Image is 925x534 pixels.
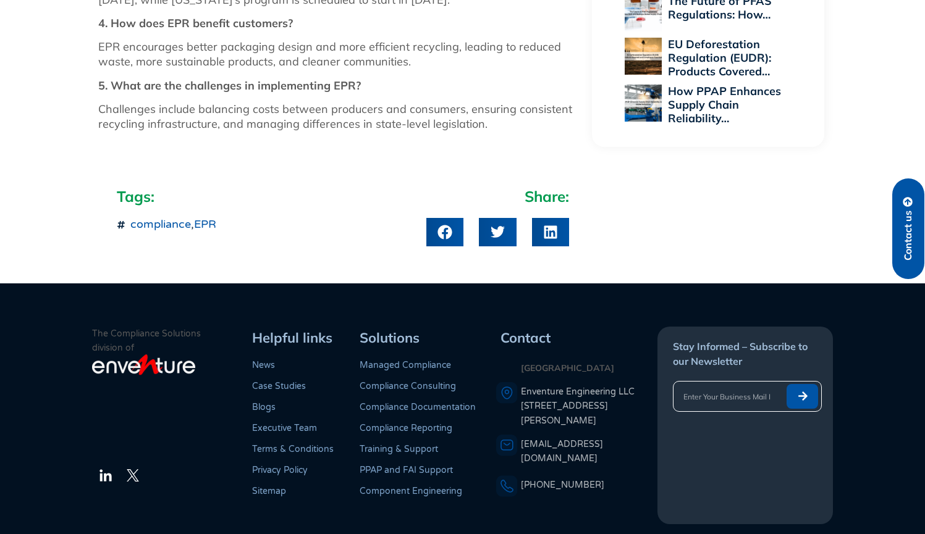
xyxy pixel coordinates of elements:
a: How PPAP Enhances Supply Chain Reliability… [668,84,781,125]
p: The Compliance Solutions division of [92,327,248,355]
h2: Tags: [117,187,415,206]
a: Compliance Reporting [360,423,452,433]
a: compliance [130,217,191,231]
a: Enventure Engineering LLC[STREET_ADDRESS][PERSON_NAME] [521,385,656,428]
strong: [GEOGRAPHIC_DATA] [521,362,614,373]
img: The Twitter Logo [127,469,139,482]
img: A phone icon representing a telephone number [496,475,518,497]
a: PPAP and FAI Support [360,465,453,475]
strong: 4. How does EPR benefit customers? [98,16,293,30]
span: Solutions [360,329,420,346]
img: enventure-light-logo_s [92,353,195,377]
a: Component Engineering [360,486,462,496]
span: Helpful links [252,329,332,346]
span: Contact [501,329,551,346]
a: Executive Team [252,423,317,433]
a: EU Deforestation Regulation (EUDR): Products Covered… [668,37,771,78]
p: EPR encourages better packaging design and more efficient recycling, leading to reduced waste, mo... [98,40,580,69]
a: Blogs [252,402,276,412]
a: [EMAIL_ADDRESS][DOMAIN_NAME] [521,439,603,464]
a: [PHONE_NUMBER] [521,480,604,490]
a: Contact us [892,178,924,279]
img: EU Deforestation Regulation (EUDR): Products Covered and Compliance Essentials [625,38,662,75]
span: Contact us [903,211,914,261]
a: Terms & Conditions [252,444,334,454]
a: Compliance Consulting [360,381,456,391]
p: Challenges include balancing costs between producers and consumers, ensuring consistent recycling... [98,102,580,131]
div: Share on twitter [479,218,516,247]
a: Training & Support [360,444,438,454]
img: The LinkedIn Logo [98,468,113,483]
a: News [252,360,275,370]
a: Compliance Documentation [360,402,476,412]
a: Sitemap [252,486,286,496]
img: How PPAP Enhances Supply Chain Reliability Across Global Industries [625,85,662,122]
div: Share on linkedin [532,218,569,247]
a: EPR [194,217,216,231]
h2: Share: [426,187,569,206]
a: Managed Compliance [360,360,451,370]
span: Stay Informed – Subscribe to our Newsletter [673,340,808,367]
input: Enter Your Business Mail ID [674,384,780,409]
img: An envelope representing an email [496,435,518,456]
img: A pin icon representing a location [496,382,518,404]
span: , [127,218,216,232]
div: Share on facebook [426,218,463,247]
strong: 5. What are the challenges in implementing EPR? [98,78,361,93]
a: Case Studies [252,381,306,391]
a: Privacy Policy [252,465,308,475]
